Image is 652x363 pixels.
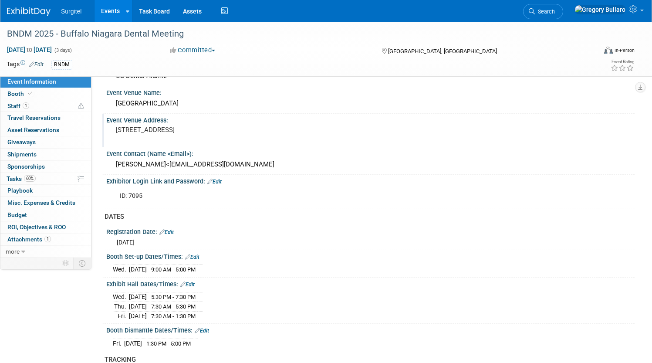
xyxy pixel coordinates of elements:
div: [GEOGRAPHIC_DATA] [113,97,628,110]
span: (3 days) [54,47,72,53]
span: Booth [7,90,34,97]
span: 5:30 PM - 7:30 PM [151,294,196,300]
img: ExhibitDay [7,7,51,16]
a: Edit [185,254,199,260]
span: Budget [7,211,27,218]
div: Event Venue Address: [106,114,635,125]
td: Wed. [113,292,129,302]
div: Event Venue Name: [106,86,635,97]
div: ID: 7095 [114,187,533,205]
div: DATES [105,212,628,221]
div: Exhibitor Login Link and Password: [106,175,635,186]
span: Tasks [7,175,36,182]
td: Thu. [113,302,129,312]
span: Attachments [7,236,51,243]
a: Tasks60% [0,173,91,185]
td: Fri. [113,311,129,320]
span: ROI, Objectives & ROO [7,224,66,231]
a: Budget [0,209,91,221]
a: Event Information [0,76,91,88]
td: [DATE] [129,311,147,320]
td: [DATE] [124,339,142,348]
span: Sponsorships [7,163,45,170]
div: Booth Set-up Dates/Times: [106,250,635,261]
a: Edit [29,61,44,68]
a: Playbook [0,185,91,197]
td: Toggle Event Tabs [74,258,91,269]
td: Tags [7,60,44,70]
span: Travel Reservations [7,114,61,121]
div: Registration Date: [106,225,635,237]
div: BNDM [51,60,72,69]
div: Event Rating [611,60,634,64]
span: Staff [7,102,29,109]
img: Format-Inperson.png [604,47,613,54]
i: Booth reservation complete [28,91,32,96]
span: [DATE] [DATE] [7,46,52,54]
div: BNDM 2025 - Buffalo Niagara Dental Meeting [4,26,581,42]
span: Potential Scheduling Conflict -- at least one attendee is tagged in another overlapping event. [78,102,84,110]
span: to [25,46,34,53]
a: Giveaways [0,136,91,148]
a: Staff1 [0,100,91,112]
a: Travel Reservations [0,112,91,124]
span: [GEOGRAPHIC_DATA], [GEOGRAPHIC_DATA] [388,48,497,54]
span: more [6,248,20,255]
span: 1:30 PM - 5:00 PM [146,340,191,347]
span: 1 [23,102,29,109]
button: Committed [167,46,219,55]
span: [DATE] [117,239,135,246]
span: Giveaways [7,139,36,146]
div: [PERSON_NAME]<[EMAIL_ADDRESS][DOMAIN_NAME] [113,158,628,171]
td: Wed. [113,265,129,274]
div: Event Contact (Name <Email>): [106,147,635,158]
td: Personalize Event Tab Strip [58,258,74,269]
td: [DATE] [129,265,147,274]
span: Playbook [7,187,33,194]
span: 60% [24,175,36,182]
a: Booth [0,88,91,100]
a: Search [523,4,563,19]
a: ROI, Objectives & ROO [0,221,91,233]
a: Misc. Expenses & Credits [0,197,91,209]
span: 1 [44,236,51,242]
pre: [STREET_ADDRESS] [116,126,317,134]
a: Edit [207,179,222,185]
td: Fri. [113,339,124,348]
div: In-Person [614,47,635,54]
a: Edit [195,328,209,334]
span: Asset Reservations [7,126,59,133]
span: 7:30 AM - 5:30 PM [151,303,196,310]
a: more [0,246,91,258]
a: Edit [180,282,195,288]
div: Booth Dismantle Dates/Times: [106,324,635,335]
a: Shipments [0,149,91,160]
td: [DATE] [129,302,147,312]
a: Attachments1 [0,234,91,245]
a: Sponsorships [0,161,91,173]
a: Asset Reservations [0,124,91,136]
span: 9:00 AM - 5:00 PM [151,266,196,273]
div: Event Format [541,45,635,58]
span: Event Information [7,78,56,85]
a: Edit [159,229,174,235]
span: Shipments [7,151,37,158]
div: Exhibit Hall Dates/Times: [106,278,635,289]
td: [DATE] [129,292,147,302]
span: 7:30 AM - 1:30 PM [151,313,196,319]
span: Misc. Expenses & Credits [7,199,75,206]
span: Surgitel [61,8,81,15]
span: Search [535,8,555,15]
img: Gregory Bullaro [574,5,626,14]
